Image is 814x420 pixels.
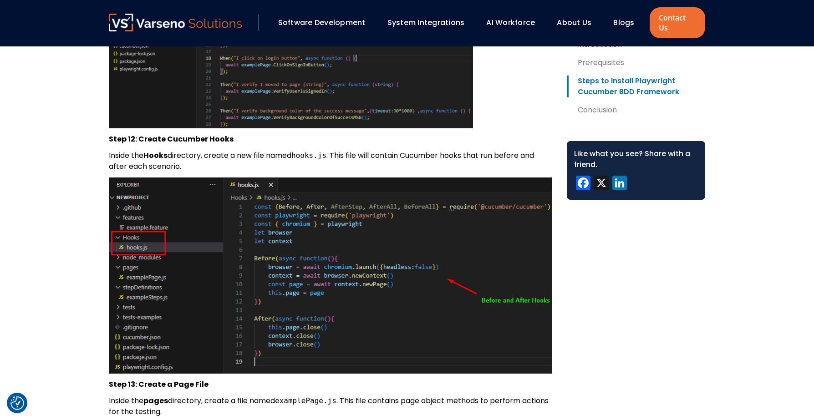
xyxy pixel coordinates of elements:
[109,14,242,32] a: Varseno Solutions – Product Engineering & IT Services
[482,15,548,30] div: AI Workforce
[592,176,610,192] a: X
[291,151,326,160] code: hooks.js
[613,17,634,28] a: Blogs
[609,15,647,30] div: Blogs
[574,176,592,192] a: Facebook
[109,150,552,172] p: Inside the directory, create a new file named . This file will contain Cucumber hooks that run be...
[274,15,378,30] div: Software Development
[552,15,604,30] div: About Us
[10,396,24,410] img: Revisit consent button
[109,379,209,390] strong: Step 13: Create a Page File
[557,17,591,28] a: About Us
[109,395,552,417] p: Inside the directory, create a file named . This file contains page object methods to perform act...
[109,14,242,31] img: Varseno Solutions – Product Engineering & IT Services
[275,396,336,405] code: examplePage.js
[143,150,168,161] strong: Hooks
[610,176,629,192] a: LinkedIn
[10,396,24,410] button: Cookie Settings
[650,7,705,38] a: Contact Us
[567,76,705,97] a: Steps to Install Playwright Cucumber BDD Framework
[278,17,366,28] a: Software Development
[574,148,698,170] div: Like what you see? Share with a friend.
[567,105,705,116] a: Conclusion
[109,134,234,144] strong: Step 12: Create Cucumber Hooks
[567,57,705,68] a: Prerequisites
[383,15,478,30] div: System Integrations
[143,395,168,406] strong: pages
[387,17,465,28] a: System Integrations
[486,17,535,28] a: AI Workforce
